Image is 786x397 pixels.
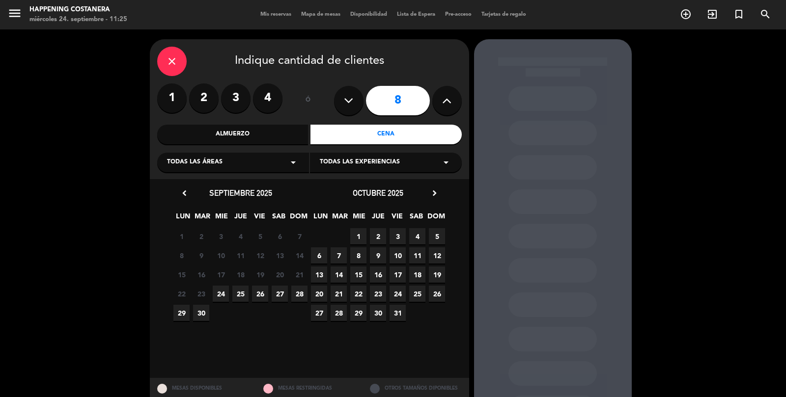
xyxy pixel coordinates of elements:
[350,228,366,244] span: 1
[429,266,445,283] span: 19
[320,158,400,167] span: Todas las experiencias
[252,228,268,244] span: 5
[311,305,327,321] span: 27
[272,266,288,283] span: 20
[310,125,462,144] div: Cena
[193,247,209,264] span: 9
[213,228,229,244] span: 3
[7,6,22,21] i: menu
[291,286,308,302] span: 28
[429,286,445,302] span: 26
[252,266,268,283] span: 19
[370,305,386,321] span: 30
[213,266,229,283] span: 17
[409,266,425,283] span: 18
[272,247,288,264] span: 13
[291,266,308,283] span: 21
[409,247,425,264] span: 11
[440,12,477,17] span: Pre-acceso
[292,83,324,118] div: ó
[166,55,178,67] i: close
[167,158,223,167] span: Todas las áreas
[179,188,190,198] i: chevron_left
[353,188,403,198] span: octubre 2025
[350,286,366,302] span: 22
[291,228,308,244] span: 7
[390,228,406,244] span: 3
[350,266,366,283] span: 15
[759,8,771,20] i: search
[370,247,386,264] span: 9
[440,157,452,168] i: arrow_drop_down
[173,286,190,302] span: 22
[173,228,190,244] span: 1
[193,266,209,283] span: 16
[194,211,210,227] span: MAR
[427,211,444,227] span: DOM
[29,5,127,15] div: Happening Costanera
[272,286,288,302] span: 27
[232,228,249,244] span: 4
[408,211,424,227] span: SAB
[221,83,251,113] label: 3
[252,211,268,227] span: VIE
[429,228,445,244] span: 5
[370,286,386,302] span: 23
[232,211,249,227] span: JUE
[193,228,209,244] span: 2
[29,15,127,25] div: miércoles 24. septiembre - 11:25
[213,247,229,264] span: 10
[193,286,209,302] span: 23
[232,286,249,302] span: 25
[390,247,406,264] span: 10
[312,211,329,227] span: LUN
[157,47,462,76] div: Indique cantidad de clientes
[213,211,229,227] span: MIE
[173,247,190,264] span: 8
[290,211,306,227] span: DOM
[311,266,327,283] span: 13
[253,83,282,113] label: 4
[331,305,347,321] span: 28
[392,12,440,17] span: Lista de Espera
[370,266,386,283] span: 16
[409,228,425,244] span: 4
[370,228,386,244] span: 2
[173,305,190,321] span: 29
[370,211,386,227] span: JUE
[409,286,425,302] span: 25
[157,125,309,144] div: Almuerzo
[232,266,249,283] span: 18
[213,286,229,302] span: 24
[351,211,367,227] span: MIE
[345,12,392,17] span: Disponibilidad
[350,305,366,321] span: 29
[311,286,327,302] span: 20
[157,83,187,113] label: 1
[390,305,406,321] span: 31
[429,188,440,198] i: chevron_right
[706,8,718,20] i: exit_to_app
[390,286,406,302] span: 24
[189,83,219,113] label: 2
[291,247,308,264] span: 14
[173,266,190,283] span: 15
[331,286,347,302] span: 21
[209,188,272,198] span: septiembre 2025
[272,228,288,244] span: 6
[733,8,745,20] i: turned_in_not
[175,211,191,227] span: LUN
[331,247,347,264] span: 7
[680,8,692,20] i: add_circle_outline
[193,305,209,321] span: 30
[296,12,345,17] span: Mapa de mesas
[287,157,299,168] i: arrow_drop_down
[429,247,445,264] span: 12
[252,286,268,302] span: 26
[232,247,249,264] span: 11
[255,12,296,17] span: Mis reservas
[252,247,268,264] span: 12
[389,211,405,227] span: VIE
[477,12,531,17] span: Tarjetas de regalo
[350,247,366,264] span: 8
